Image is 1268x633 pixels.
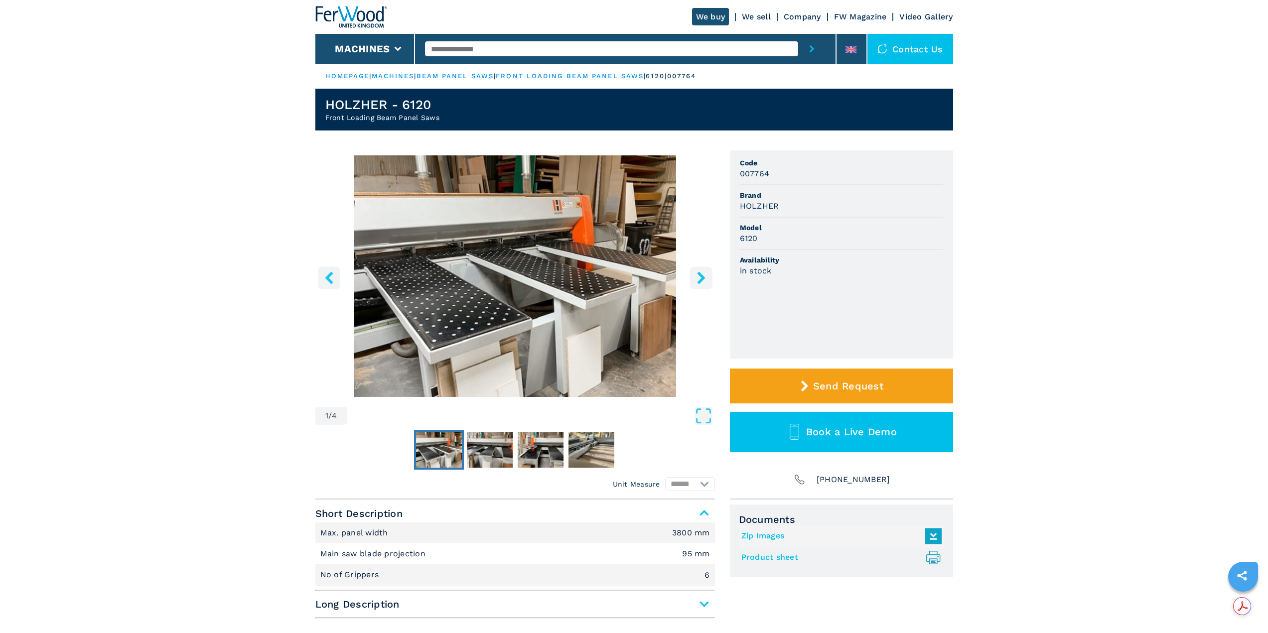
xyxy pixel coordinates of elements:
img: bea1ac9a5a5299313c5ecdb00f77368d [467,432,513,468]
img: Ferwood [315,6,387,28]
button: submit-button [798,34,826,64]
a: Video Gallery [899,12,953,21]
button: left-button [318,266,340,289]
p: 007764 [667,72,697,81]
p: Main saw blade projection [320,548,428,559]
span: | [369,72,371,80]
div: Go to Slide 1 [315,155,715,397]
img: b737f9cae259e6cedb71e2991033afcb [416,432,462,468]
span: Long Description [315,595,715,613]
div: Contact us [867,34,953,64]
h3: HOLZHER [740,200,779,212]
button: Go to Slide 3 [516,430,565,470]
a: machines [372,72,415,80]
h2: Front Loading Beam Panel Saws [325,113,439,123]
span: Send Request [813,380,883,392]
a: beam panel saws [417,72,494,80]
div: Short Description [315,522,715,586]
a: Product sheet [741,549,937,566]
button: right-button [690,266,712,289]
p: No of Grippers [320,569,382,580]
span: | [494,72,496,80]
h3: in stock [740,265,772,276]
h3: 6120 [740,233,758,244]
em: 6 [704,571,709,579]
a: front loading beam panel saws [496,72,644,80]
em: 95 mm [682,550,709,558]
span: Book a Live Demo [806,426,897,438]
h3: 007764 [740,168,770,179]
em: 3800 mm [672,529,710,537]
button: Machines [335,43,390,55]
span: Model [740,223,943,233]
span: Short Description [315,505,715,522]
a: Zip Images [741,528,937,544]
span: / [328,412,332,420]
img: Phone [793,473,807,487]
img: 95c7ea4c4eff18fee789cb15b6e59846 [568,432,614,468]
span: Code [740,158,943,168]
span: Documents [739,513,944,525]
h1: HOLZHER - 6120 [325,97,439,113]
span: [PHONE_NUMBER] [817,473,890,487]
nav: Thumbnail Navigation [315,430,715,470]
button: Go to Slide 2 [465,430,515,470]
button: Send Request [730,369,953,403]
a: We sell [742,12,771,21]
button: Book a Live Demo [730,412,953,452]
img: Front Loading Beam Panel Saws HOLZHER 6120 [315,155,715,397]
a: HOMEPAGE [325,72,370,80]
a: FW Magazine [834,12,887,21]
iframe: Chat [1226,588,1261,626]
a: Company [784,12,821,21]
span: | [414,72,416,80]
button: Open Fullscreen [349,407,712,425]
button: Go to Slide 4 [566,430,616,470]
img: 316fe341933ca71ee3743152f840b251 [518,432,564,468]
span: 4 [332,412,337,420]
button: Go to Slide 1 [414,430,464,470]
span: Availability [740,255,943,265]
em: Unit Measure [613,479,660,489]
a: sharethis [1230,563,1255,588]
a: We buy [692,8,729,25]
span: Brand [740,190,943,200]
span: 1 [325,412,328,420]
p: Max. panel width [320,527,391,538]
p: 6120 | [646,72,667,81]
img: Contact us [877,44,887,54]
span: | [644,72,646,80]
